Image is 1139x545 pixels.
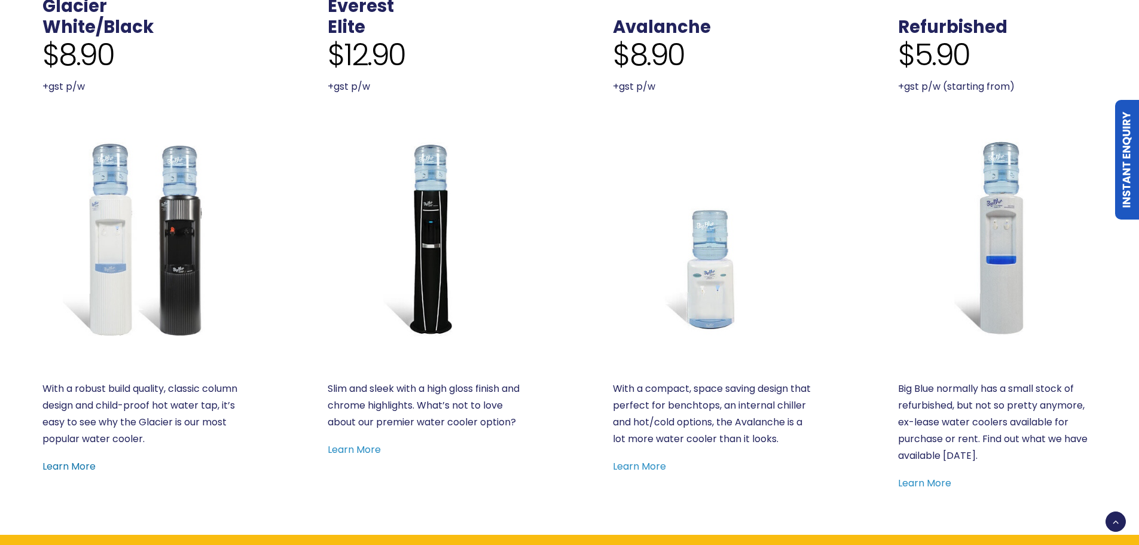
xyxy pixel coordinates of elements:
[613,459,666,473] a: Learn More
[898,78,1097,95] p: +gst p/w (starting from)
[328,15,365,39] a: Elite
[898,476,951,490] a: Learn More
[328,78,526,95] p: +gst p/w
[613,380,811,447] p: With a compact, space saving design that perfect for benchtops, an internal chiller and hot/cold ...
[613,15,711,39] a: Avalanche
[42,15,154,39] a: White/Black
[898,138,1097,337] a: Refurbished
[328,138,526,337] a: Everest Elite
[898,15,1007,39] a: Refurbished
[328,37,405,73] span: $12.90
[898,380,1097,464] p: Big Blue normally has a small stock of refurbished, but not so pretty anymore, ex-lease water coo...
[613,37,685,73] span: $8.90
[42,380,241,447] p: With a robust build quality, classic column design and child-proof hot water tap, it’s easy to se...
[613,78,811,95] p: +gst p/w
[328,443,381,456] a: Learn More
[42,78,241,95] p: +gst p/w
[1115,100,1139,220] a: Instant Enquiry
[42,37,114,73] span: $8.90
[613,138,811,337] a: Benchtop Avalanche
[898,37,970,73] span: $5.90
[328,380,526,431] p: Slim and sleek with a high gloss finish and chrome highlights. What’s not to love about our premi...
[42,138,241,337] a: Glacier White or Black
[1060,466,1122,528] iframe: Chatbot
[42,459,96,473] a: Learn More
